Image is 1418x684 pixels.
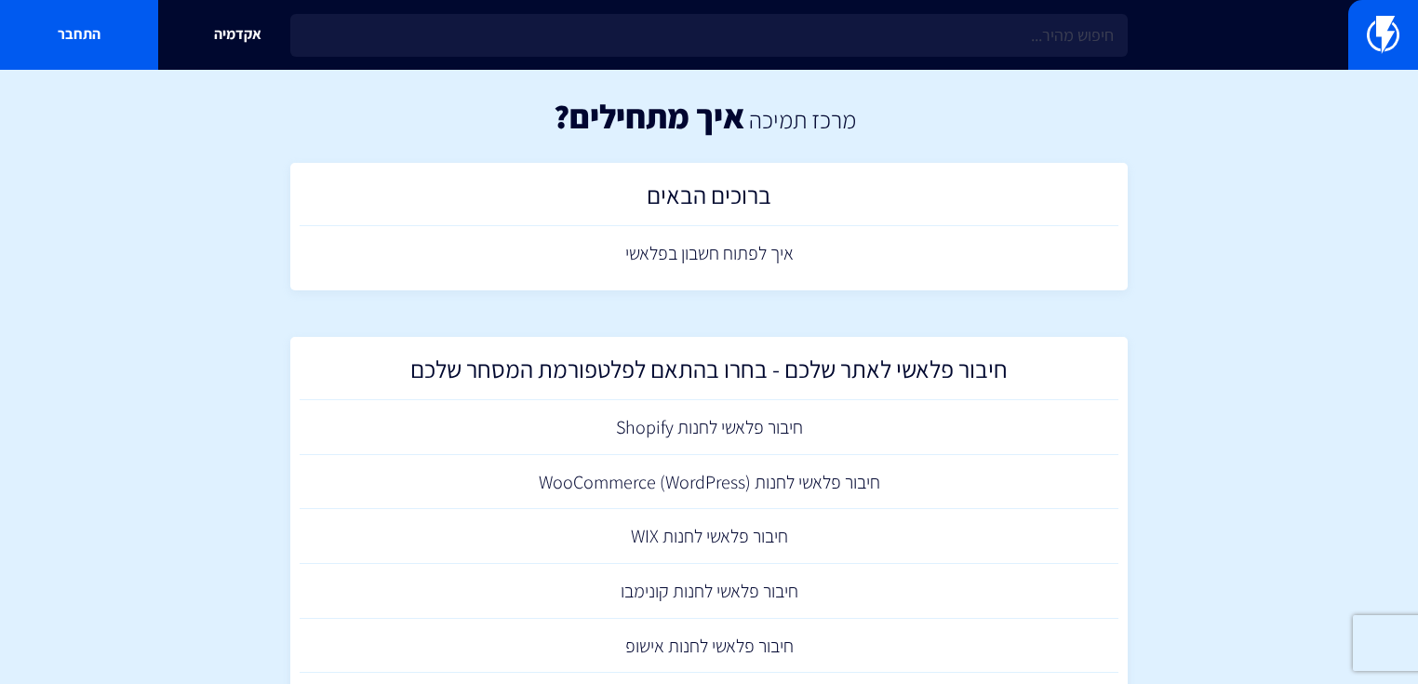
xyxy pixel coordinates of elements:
a: חיבור פלאשי לאתר שלכם - בחרו בהתאם לפלטפורמת המסחר שלכם [300,346,1118,401]
a: חיבור פלאשי לחנות Shopify [300,400,1118,455]
a: חיבור פלאשי לחנות WIX [300,509,1118,564]
a: איך לפתוח חשבון בפלאשי [300,226,1118,281]
h1: איך מתחילים? [554,98,744,135]
a: חיבור פלאשי לחנות (WooCommerce (WordPress [300,455,1118,510]
a: חיבור פלאשי לחנות קונימבו [300,564,1118,619]
a: חיבור פלאשי לחנות אישופ [300,619,1118,674]
input: חיפוש מהיר... [290,14,1128,57]
h2: ברוכים הבאים [309,181,1109,218]
a: מרכז תמיכה [749,103,856,135]
a: ברוכים הבאים [300,172,1118,227]
h2: חיבור פלאשי לאתר שלכם - בחרו בהתאם לפלטפורמת המסחר שלכם [309,355,1109,392]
